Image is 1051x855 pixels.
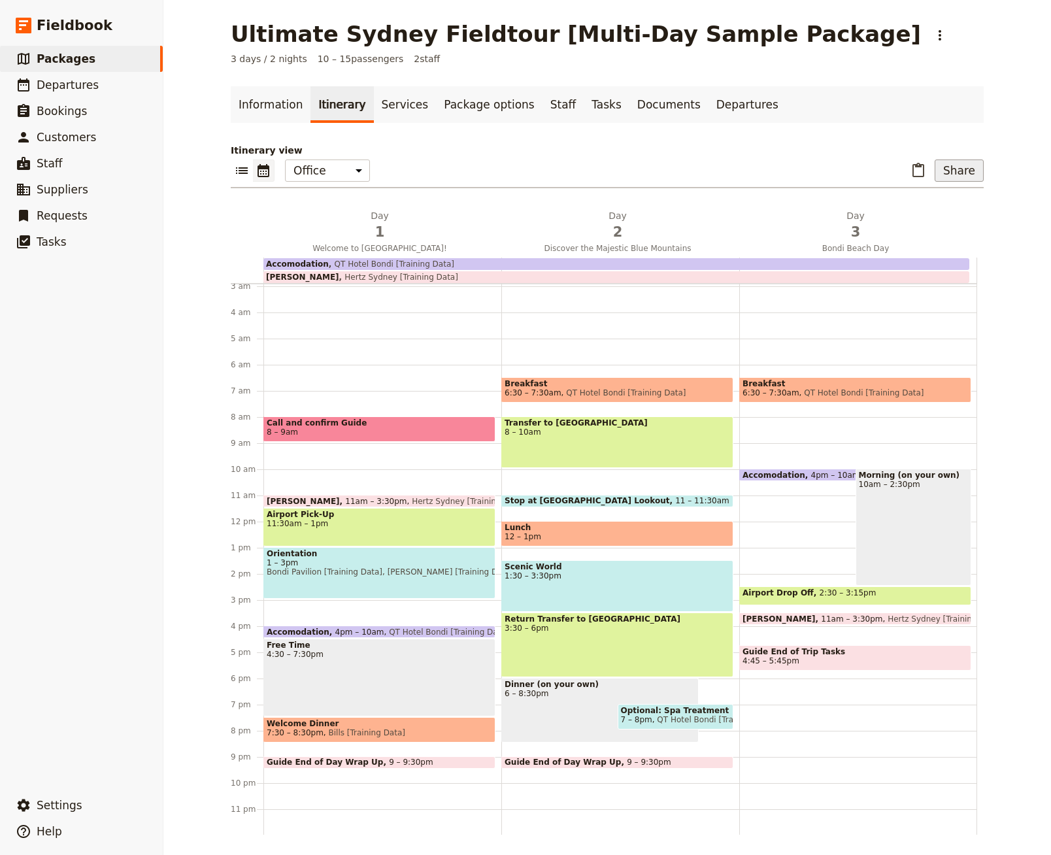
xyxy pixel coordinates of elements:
[231,52,307,65] span: 3 days / 2 nights
[374,86,437,123] a: Services
[507,209,729,242] h2: Day
[859,471,969,480] span: Morning (on your own)
[505,571,730,580] span: 1:30 – 3:30pm
[231,543,263,553] div: 1 pm
[742,656,799,665] span: 4:45 – 5:45pm
[436,86,542,123] a: Package options
[742,588,820,597] span: Airport Drop Off
[501,521,733,546] div: Lunch12 – 1pm
[505,614,730,624] span: Return Transfer to [GEOGRAPHIC_DATA]
[505,689,695,698] span: 6 – 8:30pm
[542,86,584,123] a: Staff
[266,273,339,282] span: [PERSON_NAME]
[739,208,977,835] div: Breakfast6:30 – 7:30amQT Hotel Bondi [Training Data]Accomodation4pm – 10amQT Hotel Bondi [Trainin...
[505,427,730,437] span: 8 – 10am
[621,706,731,715] span: Optional: Spa Treatment
[37,799,82,812] span: Settings
[501,208,739,835] div: Breakfast6:30 – 7:30amQT Hotel Bondi [Training Data]Transfer to [GEOGRAPHIC_DATA]8 – 10amStop at ...
[739,645,971,671] div: Guide End of Trip Tasks4:45 – 5:45pm
[263,639,495,716] div: Free Time4:30 – 7:30pm
[414,52,440,65] span: 2 staff
[267,418,492,427] span: Call and confirm Guide
[561,388,686,397] span: QT Hotel Bondi [Training Data]
[501,678,699,743] div: Dinner (on your own)6 – 8:30pm
[267,641,492,650] span: Free Time
[501,612,733,677] div: Return Transfer to [GEOGRAPHIC_DATA]3:30 – 6pm
[505,418,730,427] span: Transfer to [GEOGRAPHIC_DATA]
[231,307,263,318] div: 4 am
[627,758,671,767] span: 9 – 9:30pm
[263,209,501,258] button: Day1Welcome to [GEOGRAPHIC_DATA]!
[37,157,63,170] span: Staff
[501,495,733,507] div: Stop at [GEOGRAPHIC_DATA] Lookout11 – 11:30am
[231,490,263,501] div: 11 am
[267,567,492,577] span: Bondi Pavilion [Training Data], [PERSON_NAME] [Training Data]
[267,497,345,505] span: [PERSON_NAME]
[883,614,1001,623] span: Hertz Sydney [Training Data]
[263,495,495,507] div: [PERSON_NAME]11am – 3:30pmHertz Sydney [Training Data]
[675,496,729,505] span: 11 – 11:30am
[231,804,263,814] div: 11 pm
[253,159,275,182] button: Calendar view
[709,86,786,123] a: Departures
[310,86,373,123] a: Itinerary
[739,209,977,258] button: Day3Bondi Beach Day
[505,496,675,505] span: Stop at [GEOGRAPHIC_DATA] Lookout
[501,377,733,403] div: Breakfast6:30 – 7:30amQT Hotel Bondi [Training Data]
[267,510,492,519] span: Airport Pick-Up
[231,699,263,710] div: 7 pm
[739,612,971,625] div: [PERSON_NAME]11am – 3:30pmHertz Sydney [Training Data]
[231,726,263,736] div: 8 pm
[37,825,62,838] span: Help
[267,558,492,567] span: 1 – 3pm
[929,24,951,46] button: Actions
[407,497,525,505] span: Hertz Sydney [Training Data]
[501,209,739,258] button: Day2Discover the Majestic Blue Mountains
[505,379,730,388] span: Breakfast
[742,388,799,397] span: 6:30 – 7:30am
[505,758,627,767] span: Guide End of Day Wrap Up
[742,614,821,623] span: [PERSON_NAME]
[739,469,937,481] div: Accomodation4pm – 10amQT Hotel Bondi [Training Data]
[267,719,492,728] span: Welcome Dinner
[263,208,501,835] div: Call and confirm Guide8 – 9am[PERSON_NAME]11am – 3:30pmHertz Sydney [Training Data]Airport Pick-U...
[629,86,709,123] a: Documents
[507,222,729,242] span: 2
[267,549,492,558] span: Orientation
[231,595,263,605] div: 3 pm
[263,416,495,442] div: Call and confirm Guide8 – 9am
[501,416,733,468] div: Transfer to [GEOGRAPHIC_DATA]8 – 10am
[263,717,495,743] div: Welcome Dinner7:30 – 8:30pmBills [Training Data]
[37,105,87,118] span: Bookings
[856,469,972,586] div: Morning (on your own)10am – 2:30pm
[231,438,263,448] div: 9 am
[820,588,876,603] span: 2:30 – 3:15pm
[742,379,968,388] span: Breakfast
[384,628,509,636] span: QT Hotel Bondi [Training Data]
[263,258,969,270] div: AccomodationQT Hotel Bondi [Training Data]
[859,480,969,489] span: 10am – 2:30pm
[37,209,88,222] span: Requests
[263,756,495,769] div: Guide End of Day Wrap Up9 – 9:30pm
[742,471,811,479] span: Accomodation
[324,728,405,737] span: Bills [Training Data]
[231,360,263,370] div: 6 am
[339,273,458,282] span: Hertz Sydney [Training Data]
[231,21,921,47] h1: Ultimate Sydney Fieldtour [Multi-Day Sample Package]
[935,159,984,182] button: Share
[799,388,924,397] span: QT Hotel Bondi [Training Data]
[389,758,433,767] span: 9 – 9:30pm
[263,243,496,254] span: Welcome to [GEOGRAPHIC_DATA]!
[37,52,95,65] span: Packages
[505,680,695,689] span: Dinner (on your own)
[811,471,860,479] span: 4pm – 10am
[231,412,263,422] div: 8 am
[263,258,977,283] div: [PERSON_NAME]Hertz Sydney [Training Data]AccomodationQT Hotel Bondi [Training Data]
[267,650,492,659] span: 4:30 – 7:30pm
[739,377,971,403] div: Breakfast6:30 – 7:30amQT Hotel Bondi [Training Data]
[37,183,88,196] span: Suppliers
[231,621,263,631] div: 4 pm
[231,516,263,527] div: 12 pm
[318,52,404,65] span: 10 – 15 passengers
[621,715,652,724] span: 7 – 8pm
